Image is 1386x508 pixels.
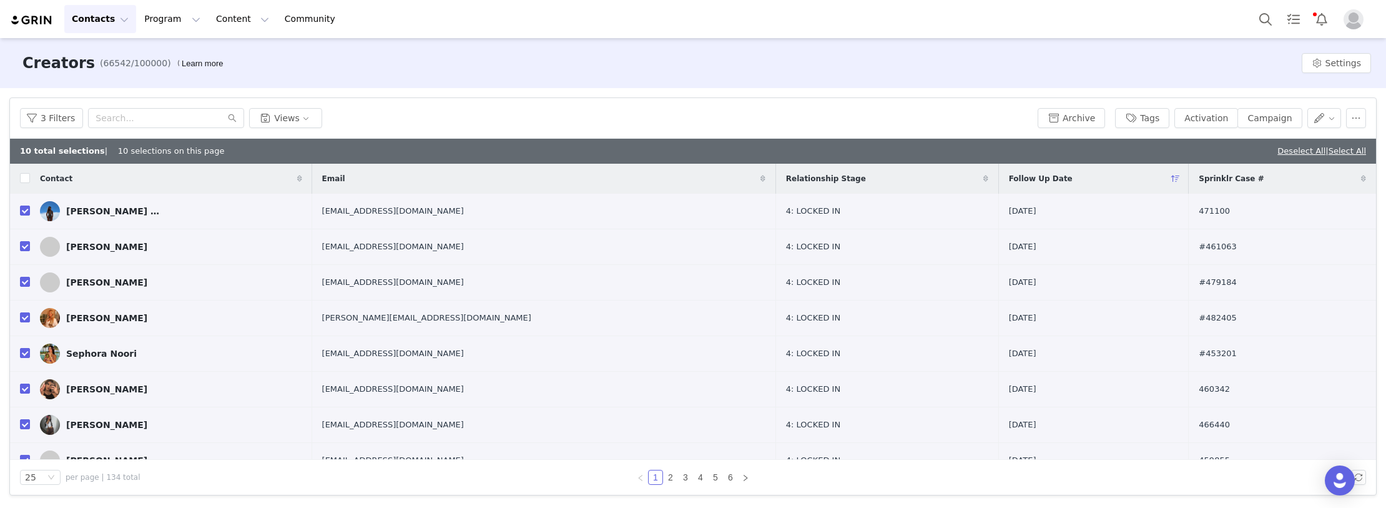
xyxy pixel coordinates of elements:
[10,14,54,26] img: grin logo
[786,173,866,184] span: Relationship Stage
[40,379,60,399] img: 70de695d-8f6c-45e0-ac8b-4b2b4e574939.jpg
[40,237,302,257] a: [PERSON_NAME]
[786,347,840,360] span: 4: LOCKED IN
[25,471,36,484] div: 25
[40,415,60,435] img: d58cdc3f-3633-4505-a22f-640d6cf7443a.jpg
[678,470,693,485] li: 3
[709,471,722,484] a: 5
[137,5,208,33] button: Program
[20,146,105,156] b: 10 total selections
[786,205,840,217] span: 4: LOCKED IN
[786,241,840,253] span: 4: LOCKED IN
[786,276,840,289] span: 4: LOCKED IN
[209,5,277,33] button: Content
[1277,146,1325,156] a: Deselect All
[1038,108,1105,128] button: Archive
[47,474,55,482] i: icon: down
[66,242,147,252] div: [PERSON_NAME]
[322,383,464,396] span: [EMAIL_ADDRESS][DOMAIN_NAME]
[40,272,302,292] a: [PERSON_NAME]
[723,470,738,485] li: 6
[40,379,302,399] a: [PERSON_NAME]
[637,474,644,482] i: icon: left
[22,52,95,74] h3: Creators
[66,206,160,216] div: [PERSON_NAME] [PERSON_NAME]
[322,173,345,184] span: Email
[1009,312,1036,324] span: [DATE]
[786,454,840,467] span: 4: LOCKED IN
[1252,5,1279,33] button: Search
[1115,108,1169,128] button: Tags
[1336,9,1376,29] button: Profile
[249,108,322,128] button: Views
[679,471,692,484] a: 3
[1009,419,1036,431] span: [DATE]
[1199,276,1237,289] span: #479184
[1174,108,1238,128] button: Activation
[1009,454,1036,467] span: [DATE]
[1325,466,1355,496] div: Open Intercom Messenger
[40,173,72,184] span: Contact
[1009,347,1036,360] span: [DATE]
[694,471,707,484] a: 4
[1199,241,1237,253] span: #461063
[663,470,678,485] li: 2
[66,472,140,483] span: per page | 134 total
[1199,312,1237,324] span: #482405
[322,347,464,360] span: [EMAIL_ADDRESS][DOMAIN_NAME]
[40,415,302,435] a: [PERSON_NAME]
[649,471,662,484] a: 1
[786,312,840,324] span: 4: LOCKED IN
[1009,205,1036,217] span: [DATE]
[1199,383,1230,396] span: 460342
[1199,454,1230,467] span: 459855
[738,470,753,485] li: Next Page
[322,312,531,324] span: [PERSON_NAME][EMAIL_ADDRESS][DOMAIN_NAME]
[1280,5,1307,33] a: Tasks
[724,471,737,484] a: 6
[322,419,464,431] span: [EMAIL_ADDRESS][DOMAIN_NAME]
[228,114,237,122] i: icon: search
[1199,419,1230,431] span: 466440
[40,201,60,221] img: 291fe706-9a83-400d-9e5f-a01ce0b03a0e--s.jpg
[1302,53,1371,73] button: Settings
[66,384,147,394] div: [PERSON_NAME]
[322,205,464,217] span: [EMAIL_ADDRESS][DOMAIN_NAME]
[648,470,663,485] li: 1
[1325,146,1366,156] span: |
[66,277,147,287] div: [PERSON_NAME]
[40,344,60,364] img: 23f9c218-5605-412e-a766-efae782ace50.jpg
[20,108,83,128] button: 3 Filters
[40,201,302,221] a: [PERSON_NAME] [PERSON_NAME]
[1009,383,1036,396] span: [DATE]
[786,419,840,431] span: 4: LOCKED IN
[1009,276,1036,289] span: [DATE]
[1344,9,1364,29] img: placeholder-profile.jpg
[64,5,136,33] button: Contacts
[40,308,302,328] a: [PERSON_NAME]
[1329,146,1366,156] a: Select All
[40,308,60,328] img: 0d60442e-6935-4c05-a550-5333b2d4e83d.jpg
[664,471,677,484] a: 2
[742,474,749,482] i: icon: right
[322,454,464,467] span: [EMAIL_ADDRESS][DOMAIN_NAME]
[66,349,137,359] div: Sephora Noori
[322,241,464,253] span: [EMAIL_ADDRESS][DOMAIN_NAME]
[1199,347,1237,360] span: #453201
[1237,108,1302,128] button: Campaign
[693,470,708,485] li: 4
[40,451,302,471] a: [PERSON_NAME]
[1009,241,1036,253] span: [DATE]
[1199,173,1264,184] span: Sprinklr Case #
[66,456,147,466] div: [PERSON_NAME]
[66,420,147,430] div: [PERSON_NAME]
[1009,173,1073,184] span: Follow Up Date
[708,470,723,485] li: 5
[277,5,348,33] a: Community
[66,313,147,323] div: [PERSON_NAME]
[1199,205,1230,217] span: 471100
[100,57,171,70] span: (66542/100000)
[88,108,244,128] input: Search...
[20,145,224,157] div: | 10 selections on this page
